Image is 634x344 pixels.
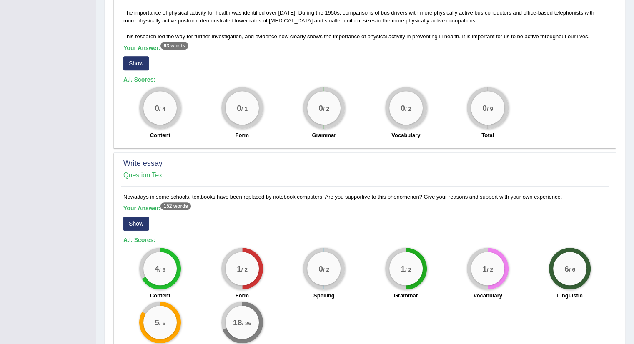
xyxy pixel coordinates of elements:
label: Grammar [312,131,336,139]
label: Form [236,131,249,139]
b: Your Answer: [123,45,188,51]
small: / 4 [159,106,165,112]
small: / 2 [405,266,411,272]
label: Form [236,292,249,299]
button: Show [123,56,149,70]
small: / 6 [159,320,165,326]
big: 4 [155,264,159,273]
small: / 6 [569,266,575,272]
big: 0 [155,103,159,112]
big: 0 [482,103,487,112]
big: 0 [237,103,241,112]
small: / 2 [323,266,329,272]
big: 18 [233,318,242,327]
h2: Write essay [123,160,606,168]
big: 0 [318,103,323,112]
big: 1 [482,264,487,273]
b: A.I. Scores: [123,237,155,243]
label: Vocabulary [474,292,502,299]
big: 1 [401,264,405,273]
small: / 2 [241,266,248,272]
small: / 2 [323,106,329,112]
small: / 9 [487,106,493,112]
b: A.I. Scores: [123,76,155,83]
small: / 6 [159,266,165,272]
button: Show [123,217,149,231]
small: / 2 [487,266,493,272]
big: 6 [564,264,569,273]
sup: 152 words [160,202,191,210]
label: Content [150,131,170,139]
big: 0 [401,103,405,112]
b: Your Answer: [123,205,191,212]
label: Spelling [313,292,335,299]
label: Grammar [394,292,418,299]
small: / 2 [405,106,411,112]
label: Linguistic [557,292,582,299]
sup: 63 words [160,42,188,50]
label: Total [481,131,494,139]
label: Content [150,292,170,299]
big: 1 [237,264,241,273]
label: Vocabulary [391,131,420,139]
big: 5 [155,318,159,327]
small: / 26 [242,320,251,326]
h4: Question Text: [123,172,606,179]
small: / 1 [241,106,248,112]
big: 0 [318,264,323,273]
